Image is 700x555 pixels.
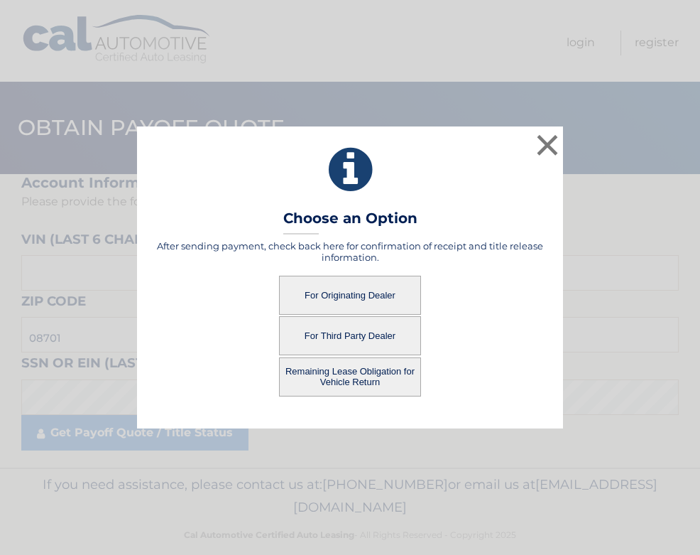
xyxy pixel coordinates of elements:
[279,276,421,315] button: For Originating Dealer
[155,240,545,263] h5: After sending payment, check back here for confirmation of receipt and title release information.
[279,357,421,397] button: Remaining Lease Obligation for Vehicle Return
[533,131,562,159] button: ×
[279,316,421,355] button: For Third Party Dealer
[283,210,417,235] h3: Choose an Option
